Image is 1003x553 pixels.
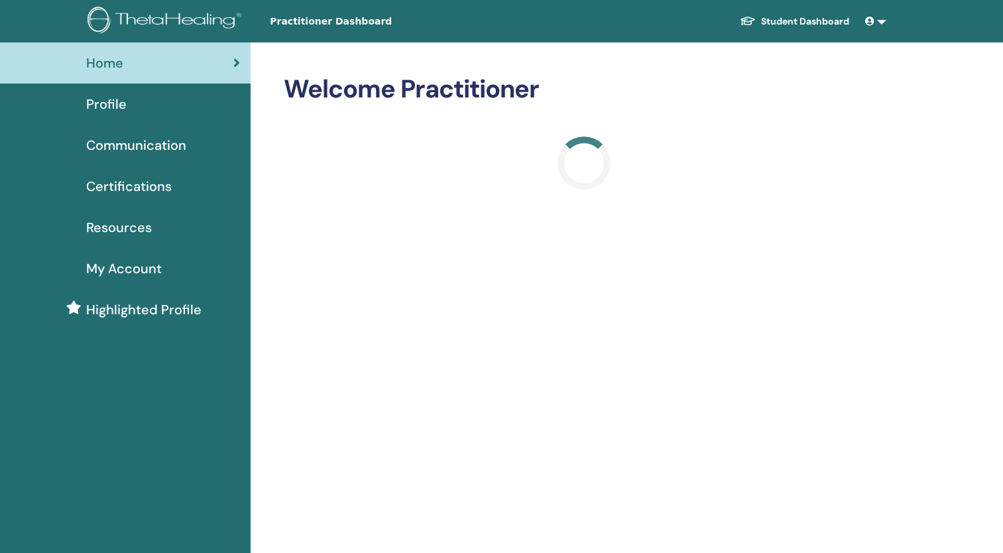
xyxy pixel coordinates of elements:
span: My Account [86,259,162,278]
img: graduation-cap-white.svg [740,15,756,27]
img: logo.png [88,7,246,36]
span: Resources [86,217,152,237]
span: Profile [86,94,127,114]
span: Certifications [86,176,172,196]
span: Home [86,53,123,73]
a: Student Dashboard [729,9,860,34]
span: Communication [86,135,186,155]
span: Highlighted Profile [86,300,202,320]
span: Practitioner Dashboard [270,15,469,29]
h2: Welcome Practitioner [284,74,884,105]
